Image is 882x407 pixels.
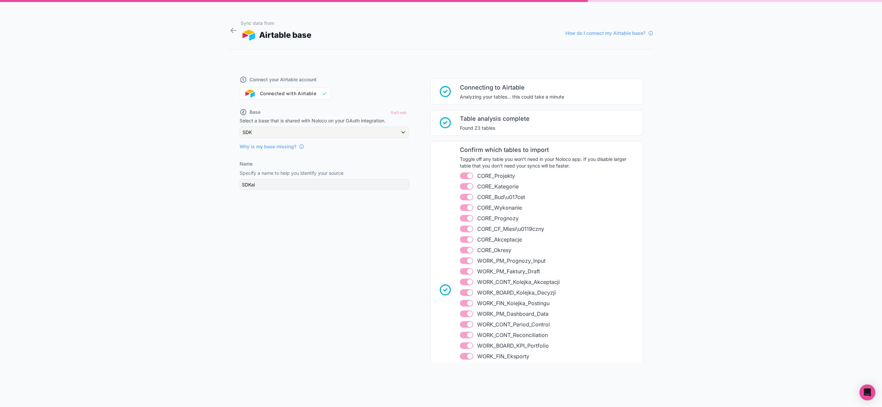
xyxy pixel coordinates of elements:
span: Connecting to Airtable [460,83,564,92]
p: Select a base that is shared with Noloco on your OAuth integration. [240,117,409,124]
span: WORK_CONT_Period_Control [477,320,550,328]
span: WORK_FIN_Kolejka_Postingu [477,299,550,307]
span: Why is my base missing? [240,143,296,150]
span: Confirm which tables to import [460,145,638,155]
span: Connect your Airtable account [250,76,317,83]
div: Airtable base [241,29,312,41]
span: CORE_Akceptacje [477,236,522,243]
span: Base [250,109,260,115]
span: SDK [243,129,252,136]
span: WORK_BOARD_KPI_Portfolio [477,342,549,350]
p: Specify a name to help you identify your source [240,170,409,176]
span: CORE_Okresy [477,246,511,254]
div: Open Intercom Messenger [859,384,875,400]
span: CORE_Kategorie [477,182,519,190]
span: WORK_PM_Faktury_Draft [477,267,540,275]
a: How do I connect my Airtable base? [565,30,653,36]
span: Toggle off any table you won't need in your Noloco app. If you disable larger table that you don'... [460,156,638,169]
label: Name [240,161,253,167]
span: How do I connect my Airtable base? [565,30,645,36]
span: WORK_BOARD_Kolejka_Decyzji [477,289,556,297]
span: WORK_PM_Dashboard_Data [477,310,549,318]
span: WORK_CONT_Reconciliation [477,331,548,339]
a: Why is my base missing? [240,143,304,150]
span: WORK_PM_Prognozy_Input [477,257,546,265]
span: CORE_CF_Miesi\u0119czny [477,225,544,233]
span: CORE_Prognozy [477,214,519,222]
button: SDK [240,127,409,138]
span: CORE_Wykonanie [477,204,522,212]
span: Found 23 tables [460,125,530,131]
span: CORE_Projekty [477,172,515,180]
span: WORK_CONT_Kolejka_Akceptacji [477,278,560,286]
span: Analyzing your tables... this could take a minute [460,94,564,100]
span: WORK_FIN_Eksporty [477,352,529,360]
span: CORE_Bud\u017cet [477,193,525,201]
span: Table analysis complete [460,114,530,123]
h1: Sync data from [241,20,312,27]
img: AIRTABLE [241,30,257,40]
